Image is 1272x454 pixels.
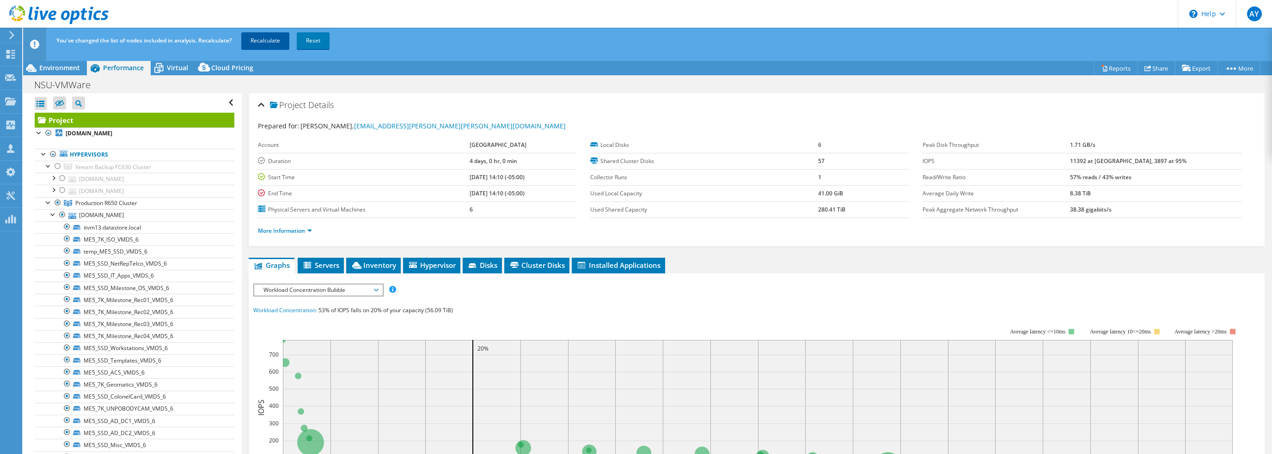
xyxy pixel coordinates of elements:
span: Servers [302,260,339,270]
b: 6 [818,141,821,149]
label: Used Local Capacity [590,189,818,198]
span: Virtual [167,63,188,72]
span: Installed Applications [576,260,660,270]
span: Cluster Disks [509,260,565,270]
text: 400 [269,402,279,410]
label: Local Disks [590,140,818,150]
span: Workload Concentration: [253,306,317,314]
a: ME5_7K_Milestone_Rec01_VMDS_6 [35,294,234,306]
span: 53% of IOPS falls on 20% of your capacity (56.09 TiB) [318,306,453,314]
b: 6 [470,206,473,213]
label: Physical Servers and Virtual Machines [258,205,470,214]
label: End Time [258,189,470,198]
a: Veeam Backup FC630 Cluster [35,161,234,173]
label: IOPS [923,157,1070,166]
text: IOPS [256,399,266,415]
a: [DOMAIN_NAME] [35,127,234,139]
label: Start Time [258,173,470,182]
a: ME5_SSD_AD_DC2_VMDS_6 [35,427,234,439]
b: [DATE] 14:10 (-05:00) [470,173,525,181]
span: You've changed the list of nodes included in analysis. Recalculate? [56,36,232,44]
b: [DATE] 14:10 (-05:00) [470,189,525,197]
label: Peak Aggregate Network Throughput [923,205,1070,214]
text: 500 [269,385,279,393]
a: ME5_SSD_IT_Apps_VMDS_6 [35,270,234,282]
a: Production R650 Cluster [35,197,234,209]
a: [EMAIL_ADDRESS][PERSON_NAME][PERSON_NAME][DOMAIN_NAME] [354,121,566,130]
span: Production R650 Cluster [75,199,137,207]
a: [DOMAIN_NAME] [35,185,234,197]
a: Recalculate [241,32,289,49]
span: Details [308,99,334,110]
label: Average Daily Write [923,189,1070,198]
text: 700 [269,351,279,358]
h1: NSU-VMWare [30,80,105,90]
a: Reports [1094,61,1138,75]
span: Hypervisor [408,260,456,270]
label: Peak Disk Throughput [923,140,1070,150]
svg: \n [1189,10,1198,18]
b: 280.41 TiB [818,206,845,213]
span: Performance [103,63,144,72]
a: ME5_SSD_ColonelCard_VMDS_6 [35,391,234,403]
b: 1.71 GB/s [1070,141,1095,149]
a: ME5_SSD_Templates_VMDS_6 [35,354,234,366]
b: 41.00 GiB [818,189,843,197]
a: More Information [258,227,312,235]
span: Graphs [253,260,290,270]
a: Export [1175,61,1218,75]
label: Used Shared Capacity [590,205,818,214]
text: 20% [477,345,489,352]
a: ME5_SSD_NetRepTelco_VMDS_6 [35,258,234,270]
a: Hypervisors [35,149,234,161]
text: 600 [269,368,279,375]
b: [GEOGRAPHIC_DATA] [470,141,526,149]
label: Read/Write Ratio [923,173,1070,182]
a: ME5_SSD_AD_DC1_VMDS_6 [35,415,234,427]
tspan: Average latency <=10ms [1010,328,1065,335]
text: Average latency >20ms [1174,328,1227,335]
a: ME5_SSD_Workstations_VMDS_6 [35,342,234,354]
a: ME5_7K_Milestone_Rec02_VMDS_6 [35,306,234,318]
a: ME5_SSD_Milestone_OS_VMDS_6 [35,282,234,294]
b: 57 [818,157,825,165]
a: Project [35,113,234,127]
span: Veeam Backup FC630 Cluster [75,163,151,171]
span: AY [1247,6,1262,21]
a: ME5_7K_UNPOBODYCAM_VMDS_6 [35,403,234,415]
span: Inventory [351,260,396,270]
label: Shared Cluster Disks [590,157,818,166]
a: ME5_7K_Milestone_Rec04_VMDS_6 [35,330,234,342]
span: [PERSON_NAME], [300,121,566,130]
a: ME5_SSD_ACS_VMDS_6 [35,366,234,378]
a: [DOMAIN_NAME] [35,173,234,185]
span: Disks [467,260,497,270]
b: 38.38 gigabits/s [1070,206,1112,213]
a: Share [1137,61,1175,75]
a: Reset [297,32,330,49]
b: [DOMAIN_NAME] [66,129,112,137]
b: 1 [818,173,821,181]
a: More [1217,61,1260,75]
span: Environment [39,63,80,72]
label: Account [258,140,470,150]
span: Workload Concentration Bubble [259,285,378,296]
b: 57% reads / 43% writes [1070,173,1131,181]
a: [DOMAIN_NAME] [35,209,234,221]
tspan: Average latency 10<=20ms [1090,328,1151,335]
b: 8.38 TiB [1070,189,1091,197]
label: Duration [258,157,470,166]
span: Project [270,101,306,110]
a: temp_ME5_SSD_VMDS_6 [35,245,234,257]
label: Collector Runs [590,173,818,182]
a: ME5_7K_Milestone_Rec03_VMDS_6 [35,318,234,330]
text: 300 [269,419,279,427]
a: ME5_SSD_Misc_VMDS_6 [35,439,234,451]
label: Prepared for: [258,121,299,130]
text: 200 [269,436,279,444]
a: itvm13.datastore.local [35,221,234,233]
a: ME5_7K_ISO_VMDS_6 [35,233,234,245]
span: Cloud Pricing [211,63,253,72]
b: 11392 at [GEOGRAPHIC_DATA], 3897 at 95% [1070,157,1186,165]
a: ME5_7K_Geomatics_VMDS_6 [35,378,234,390]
